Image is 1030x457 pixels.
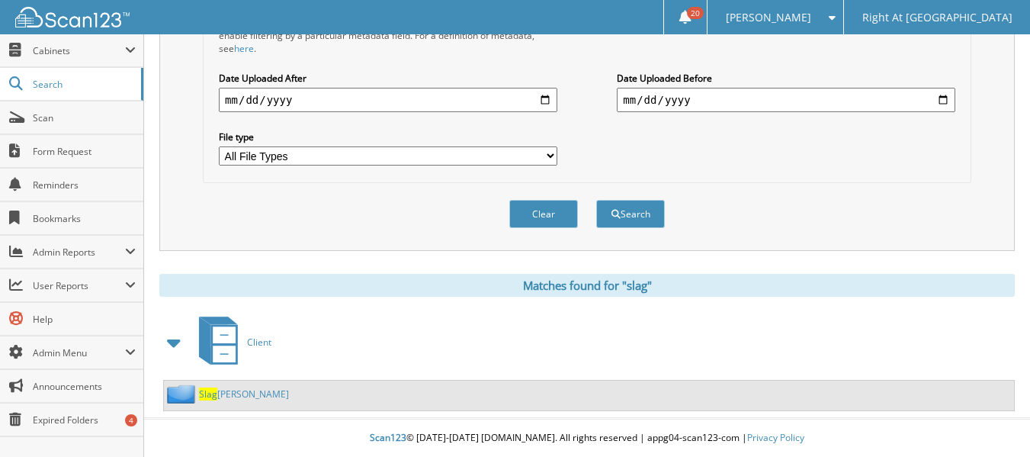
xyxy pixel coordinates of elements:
[687,7,704,19] span: 20
[15,7,130,27] img: scan123-logo-white.svg
[33,246,125,259] span: Admin Reports
[219,16,557,55] div: All metadata fields are searched by default. Select a cabinet with metadata to enable filtering b...
[33,78,133,91] span: Search
[509,200,578,228] button: Clear
[199,388,289,401] a: Slag[PERSON_NAME]
[33,313,136,326] span: Help
[219,72,557,85] label: Date Uploaded After
[862,13,1012,22] span: Right At [GEOGRAPHIC_DATA]
[33,279,125,292] span: User Reports
[144,420,1030,457] div: © [DATE]-[DATE] [DOMAIN_NAME]. All rights reserved | appg04-scan123-com |
[954,384,1030,457] iframe: Chat Widget
[33,145,136,158] span: Form Request
[219,88,557,112] input: start
[596,200,665,228] button: Search
[747,431,804,444] a: Privacy Policy
[190,312,271,372] a: Client
[33,179,136,191] span: Reminders
[33,44,125,57] span: Cabinets
[125,414,137,426] div: 4
[234,42,254,55] a: here
[33,346,125,359] span: Admin Menu
[247,336,271,349] span: Client
[33,111,136,124] span: Scan
[167,385,199,404] img: folder2.png
[726,13,811,22] span: [PERSON_NAME]
[159,274,1015,297] div: Matches found for "slag"
[33,380,136,393] span: Announcements
[33,212,136,225] span: Bookmarks
[219,130,557,143] label: File type
[199,388,217,401] span: Slag
[33,414,136,426] span: Expired Folders
[370,431,406,444] span: Scan123
[617,88,955,112] input: end
[617,72,955,85] label: Date Uploaded Before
